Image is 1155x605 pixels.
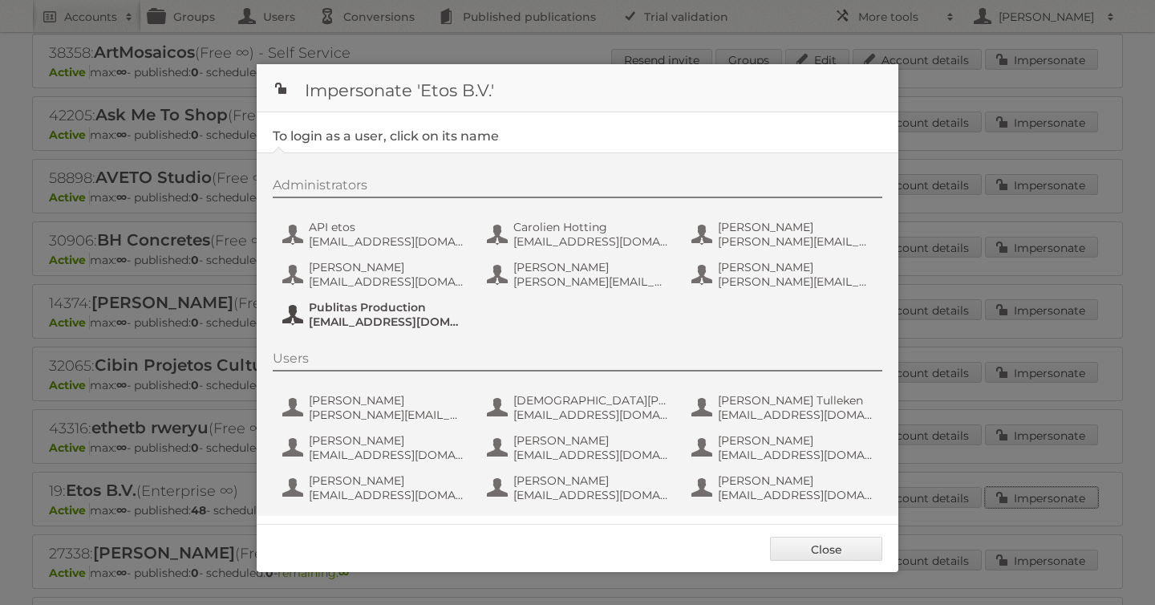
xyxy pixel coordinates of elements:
span: [EMAIL_ADDRESS][DOMAIN_NAME] [513,408,669,422]
span: [EMAIL_ADDRESS][DOMAIN_NAME] [309,234,464,249]
a: Close [770,537,882,561]
div: Administrators [273,177,882,198]
span: [EMAIL_ADDRESS][DOMAIN_NAME] [309,315,464,329]
span: [EMAIL_ADDRESS][DOMAIN_NAME] [309,488,464,502]
span: [PERSON_NAME] [513,260,669,274]
button: [PERSON_NAME] [PERSON_NAME][EMAIL_ADDRESS][DOMAIN_NAME] [485,258,674,290]
button: [PERSON_NAME] [EMAIL_ADDRESS][DOMAIN_NAME] [281,432,469,464]
span: [PERSON_NAME] [309,260,464,274]
button: [PERSON_NAME] [EMAIL_ADDRESS][DOMAIN_NAME] [690,432,878,464]
button: [PERSON_NAME] [PERSON_NAME][EMAIL_ADDRESS][DOMAIN_NAME] [281,392,469,424]
button: [PERSON_NAME] Tulleken [EMAIL_ADDRESS][DOMAIN_NAME] [690,392,878,424]
span: [PERSON_NAME] [513,473,669,488]
legend: To login as a user, click on its name [273,128,499,144]
span: [EMAIL_ADDRESS][DOMAIN_NAME] [718,488,873,502]
span: Publitas Production [309,300,464,315]
button: [PERSON_NAME] [EMAIL_ADDRESS][DOMAIN_NAME] [485,472,674,504]
button: Publitas Production [EMAIL_ADDRESS][DOMAIN_NAME] [281,298,469,331]
button: [DEMOGRAPHIC_DATA][PERSON_NAME] [EMAIL_ADDRESS][DOMAIN_NAME] [485,392,674,424]
span: [EMAIL_ADDRESS][DOMAIN_NAME] [718,408,873,422]
span: [DEMOGRAPHIC_DATA][PERSON_NAME] [513,393,669,408]
span: API etos [309,220,464,234]
span: [PERSON_NAME] [718,260,873,274]
span: [EMAIL_ADDRESS][DOMAIN_NAME] [309,448,464,462]
button: [PERSON_NAME] [EMAIL_ADDRESS][DOMAIN_NAME] [281,258,469,290]
span: [PERSON_NAME][EMAIL_ADDRESS][DOMAIN_NAME] [718,234,873,249]
span: [PERSON_NAME][EMAIL_ADDRESS][DOMAIN_NAME] [718,274,873,289]
span: [PERSON_NAME] [309,393,464,408]
span: [PERSON_NAME] [309,433,464,448]
div: Users [273,351,882,372]
span: [EMAIL_ADDRESS][DOMAIN_NAME] [309,274,464,289]
span: [EMAIL_ADDRESS][DOMAIN_NAME] [513,448,669,462]
button: [PERSON_NAME] [PERSON_NAME][EMAIL_ADDRESS][DOMAIN_NAME] [690,218,878,250]
span: [PERSON_NAME][EMAIL_ADDRESS][DOMAIN_NAME] [309,408,464,422]
span: [EMAIL_ADDRESS][DOMAIN_NAME] [718,448,873,462]
span: [PERSON_NAME] [718,433,873,448]
span: [PERSON_NAME][EMAIL_ADDRESS][DOMAIN_NAME] [513,274,669,289]
span: [PERSON_NAME] [309,473,464,488]
span: [PERSON_NAME] Tulleken [718,393,873,408]
h1: Impersonate 'Etos B.V.' [257,64,898,112]
button: [PERSON_NAME] [EMAIL_ADDRESS][DOMAIN_NAME] [281,472,469,504]
span: [EMAIL_ADDRESS][DOMAIN_NAME] [513,234,669,249]
button: [PERSON_NAME] [EMAIL_ADDRESS][DOMAIN_NAME] [485,432,674,464]
button: [PERSON_NAME] [EMAIL_ADDRESS][DOMAIN_NAME] [690,472,878,504]
span: [EMAIL_ADDRESS][DOMAIN_NAME] [513,488,669,502]
button: Carolien Hotting [EMAIL_ADDRESS][DOMAIN_NAME] [485,218,674,250]
button: API etos [EMAIL_ADDRESS][DOMAIN_NAME] [281,218,469,250]
span: [PERSON_NAME] [718,220,873,234]
button: [PERSON_NAME] [PERSON_NAME][EMAIL_ADDRESS][DOMAIN_NAME] [690,258,878,290]
span: [PERSON_NAME] [718,473,873,488]
span: [PERSON_NAME] [513,433,669,448]
span: Carolien Hotting [513,220,669,234]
